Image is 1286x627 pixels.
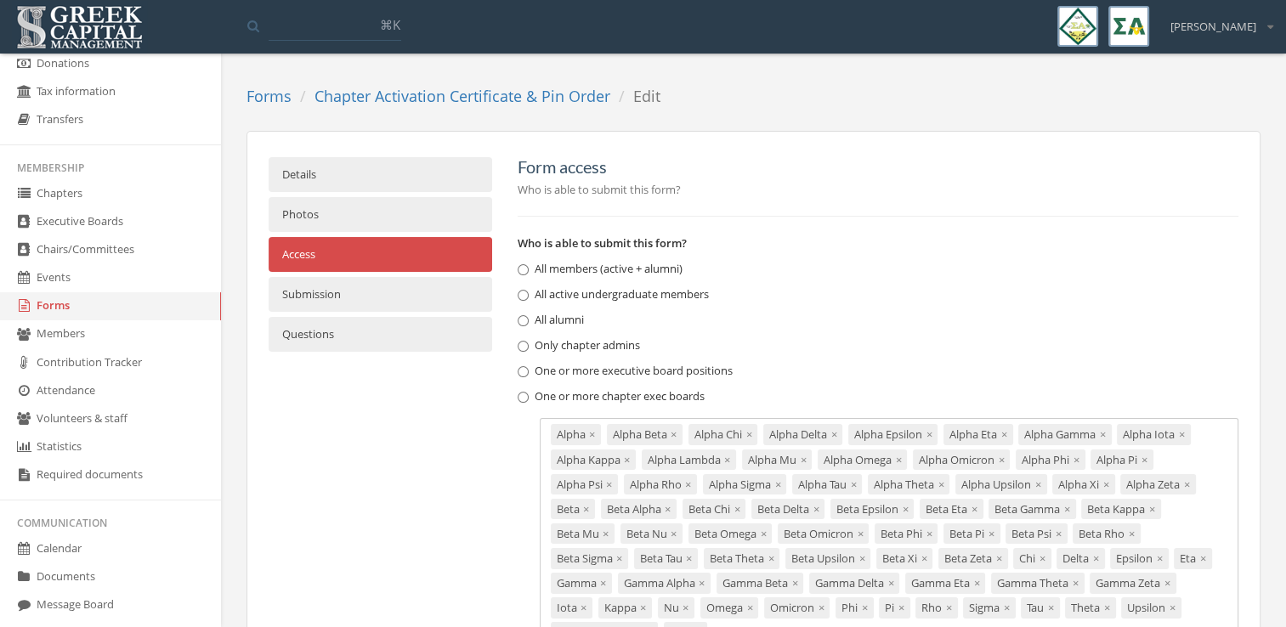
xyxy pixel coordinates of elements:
span: × [791,575,797,590]
span: × [624,452,630,467]
div: Upsilon [1121,597,1181,619]
div: [PERSON_NAME] [1159,6,1273,35]
span: × [1073,575,1079,590]
div: Nu [658,597,695,619]
span: × [1184,477,1190,492]
div: Alpha Gamma [1018,424,1112,445]
span: × [699,575,705,590]
span: × [686,551,692,566]
div: Alpha Iota [1117,424,1191,445]
label: One or more chapter exec boards [518,388,705,405]
span: × [1164,575,1170,590]
div: Tau [1021,597,1060,619]
div: Gamma Theta [991,573,1085,594]
div: Gamma Beta [717,573,804,594]
div: Alpha Beta [607,424,683,445]
input: All alumni [518,315,529,326]
a: Access [269,237,492,272]
div: Gamma [551,573,613,594]
span: ⌘K [380,16,400,33]
div: Alpha Omega [818,449,908,471]
span: × [850,477,856,492]
p: Who is able to submit this form? [518,180,1238,199]
a: Chapter Activation Certificate & Pin Order [314,86,610,106]
span: × [1004,600,1010,615]
div: Iota [551,597,593,619]
span: × [1157,551,1163,566]
span: × [685,477,691,492]
span: × [1001,426,1007,442]
span: × [998,452,1004,467]
div: Alpha Zeta [1120,474,1196,495]
div: Beta Theta [704,548,780,569]
div: Alpha Tau [792,474,863,495]
div: Beta Eta [920,499,983,520]
a: Details [269,157,492,192]
div: Eta [1174,548,1212,569]
div: Beta Zeta [938,548,1008,569]
div: Alpha Upsilon [955,474,1047,495]
span: × [606,477,612,492]
span: × [760,526,766,541]
div: Omega [700,597,759,619]
span: × [1035,477,1041,492]
div: Beta Delta [751,499,825,520]
span: × [671,526,677,541]
div: Sigma [963,597,1016,619]
input: All members (active + alumni) [518,264,529,275]
div: Beta Psi [1006,523,1068,545]
span: × [921,551,926,566]
div: Alpha [551,424,602,445]
div: Alpha Delta [763,424,843,445]
div: Alpha Omicron [913,449,1011,471]
div: Beta Omicron [778,523,870,545]
div: Beta Phi [875,523,938,545]
div: Beta Pi [943,523,1000,545]
span: × [1100,426,1106,442]
p: Who is able to submit this form? [518,234,1238,252]
span: × [1149,501,1155,517]
div: Beta Kappa [1081,499,1161,520]
div: Alpha Psi [551,474,619,495]
div: Alpha Phi [1016,449,1085,471]
label: Only chapter admins [518,337,640,354]
label: All alumni [518,312,584,329]
div: Alpha Pi [1091,449,1153,471]
div: Beta Gamma [989,499,1076,520]
span: × [600,575,606,590]
div: Gamma Alpha [618,573,711,594]
div: Alpha Theta [868,474,950,495]
div: Gamma Delta [809,573,900,594]
span: × [768,551,773,566]
div: Beta Nu [620,523,683,545]
label: All active undergraduate members [518,286,709,303]
span: × [671,426,677,442]
span: × [1200,551,1206,566]
span: × [973,575,979,590]
span: × [946,600,952,615]
div: Beta Xi [876,548,933,569]
span: [PERSON_NAME] [1170,19,1256,35]
span: × [1074,452,1079,467]
div: Theta [1065,597,1116,619]
li: Edit [610,86,660,108]
div: Beta Mu [551,523,615,545]
span: × [1129,526,1135,541]
div: Alpha Lambda [642,449,737,471]
input: One or more executive board positions [518,366,529,377]
div: Pi [879,597,910,619]
label: One or more executive board positions [518,363,733,380]
span: × [774,477,780,492]
input: One or more chapter exec boards [518,392,529,403]
span: × [589,426,595,442]
span: × [1142,452,1147,467]
span: × [1064,501,1070,517]
span: × [1170,600,1176,615]
span: × [1048,600,1054,615]
span: × [583,501,589,517]
span: × [581,600,586,615]
span: × [938,477,943,492]
div: Alpha Kappa [551,449,637,471]
div: Beta [551,499,596,520]
div: Phi [836,597,874,619]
